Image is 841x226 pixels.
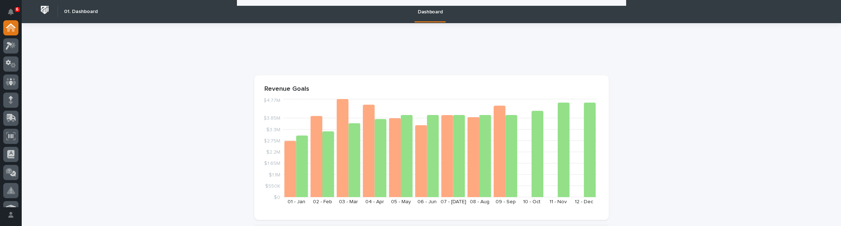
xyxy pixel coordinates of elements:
[495,199,515,204] text: 09 - Sep
[269,172,280,178] tspan: $1.1M
[470,199,489,204] text: 08 - Aug
[339,199,358,204] text: 03 - Mar
[391,199,411,204] text: 05 - May
[440,199,466,204] text: 07 - [DATE]
[365,199,384,204] text: 04 - Apr
[38,3,51,17] img: Workspace Logo
[16,7,18,12] p: 6
[575,199,593,204] text: 12 - Dec
[264,161,280,166] tspan: $1.65M
[9,9,18,20] div: Notifications6
[287,199,305,204] text: 01 - Jan
[265,184,280,189] tspan: $550K
[313,199,332,204] text: 02 - Feb
[264,85,599,93] p: Revenue Goals
[266,150,280,155] tspan: $2.2M
[417,199,437,204] text: 06 - Jun
[266,127,280,132] tspan: $3.3M
[263,116,280,121] tspan: $3.85M
[3,4,18,20] button: Notifications
[523,199,540,204] text: 10 - Oct
[264,138,280,144] tspan: $2.75M
[263,98,280,103] tspan: $4.77M
[549,199,566,204] text: 11 - Nov
[274,195,280,200] tspan: $0
[64,9,98,15] h2: 01. Dashboard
